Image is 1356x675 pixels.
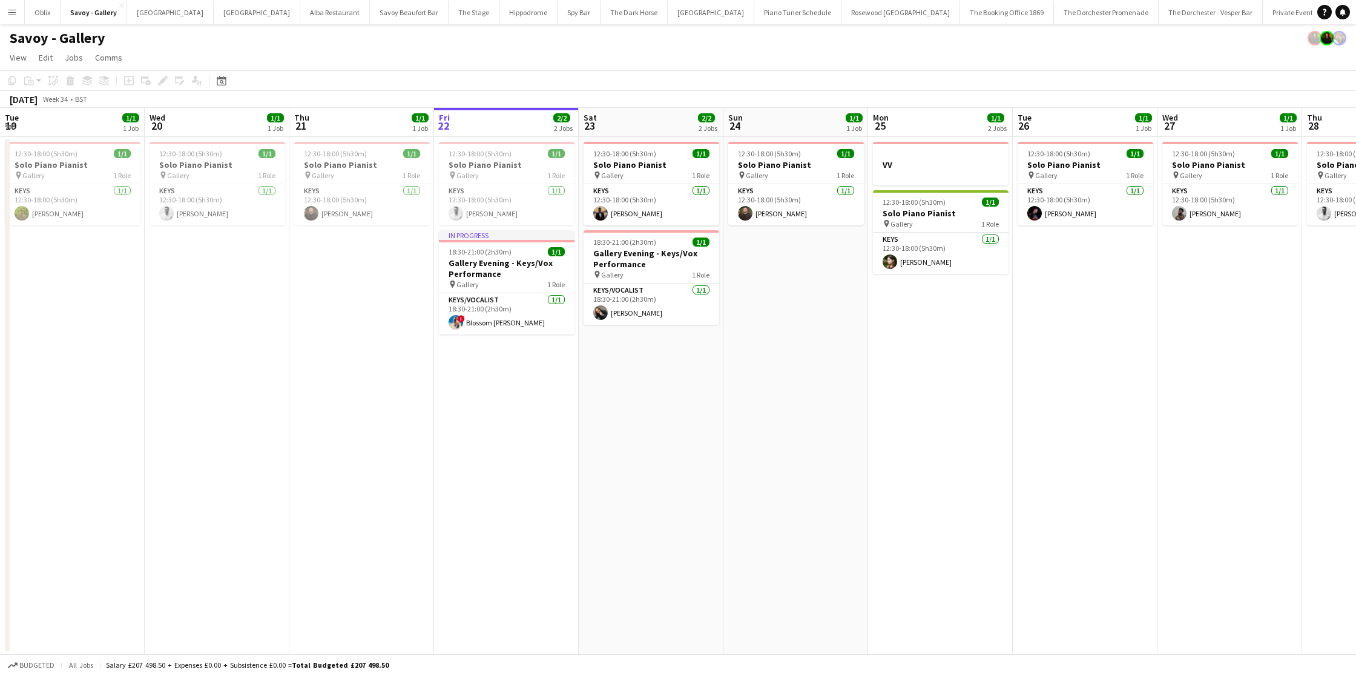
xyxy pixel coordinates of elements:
[601,270,624,279] span: Gallery
[439,142,574,225] div: 12:30-18:00 (5h30m)1/1Solo Piano Pianist Gallery1 RoleKeys1/112:30-18:00 (5h30m)[PERSON_NAME]
[22,171,45,180] span: Gallery
[547,171,565,180] span: 1 Role
[10,29,105,47] h1: Savoy - Gallery
[873,142,1009,185] app-job-card: VV
[548,247,565,256] span: 1/1
[883,198,946,207] span: 12:30-18:00 (5h30m)
[5,159,140,170] h3: Solo Piano Pianist
[5,142,140,225] app-job-card: 12:30-18:00 (5h30m)1/1Solo Piano Pianist Gallery1 RoleKeys1/112:30-18:00 (5h30m)[PERSON_NAME]
[150,112,165,123] span: Wed
[873,190,1009,274] app-job-card: 12:30-18:00 (5h30m)1/1Solo Piano Pianist Gallery1 RoleKeys1/112:30-18:00 (5h30m)[PERSON_NAME]
[3,119,19,133] span: 19
[5,184,140,225] app-card-role: Keys1/112:30-18:00 (5h30m)[PERSON_NAME]
[1271,149,1288,158] span: 1/1
[1035,171,1058,180] span: Gallery
[846,124,862,133] div: 1 Job
[159,149,222,158] span: 12:30-18:00 (5h30m)
[601,171,624,180] span: Gallery
[403,149,420,158] span: 1/1
[267,113,284,122] span: 1/1
[412,113,429,122] span: 1/1
[456,280,479,289] span: Gallery
[593,238,656,247] span: 18:30-21:00 (2h30m)
[5,112,19,123] span: Tue
[584,248,719,270] h3: Gallery Evening - Keys/Vox Performance
[1308,31,1322,45] app-user-avatar: Celine Amara
[10,52,27,63] span: View
[439,112,450,123] span: Fri
[90,50,127,65] a: Comms
[412,124,428,133] div: 1 Job
[1016,119,1032,133] span: 26
[558,1,601,24] button: Spy Bar
[65,52,83,63] span: Jobs
[981,219,999,228] span: 1 Role
[692,171,709,180] span: 1 Role
[294,142,430,225] app-job-card: 12:30-18:00 (5h30m)1/1Solo Piano Pianist Gallery1 RoleKeys1/112:30-18:00 (5h30m)[PERSON_NAME]
[960,1,1054,24] button: The Booking Office 1869
[10,93,38,105] div: [DATE]
[1027,149,1090,158] span: 12:30-18:00 (5h30m)
[547,280,565,289] span: 1 Role
[39,52,53,63] span: Edit
[312,171,334,180] span: Gallery
[106,660,389,670] div: Salary £207 498.50 + Expenses £0.00 + Subsistence £0.00 =
[1159,1,1263,24] button: The Dorchester - Vesper Bar
[668,1,754,24] button: [GEOGRAPHIC_DATA]
[1162,112,1178,123] span: Wed
[584,184,719,225] app-card-role: Keys1/112:30-18:00 (5h30m)[PERSON_NAME]
[1018,184,1153,225] app-card-role: Keys1/112:30-18:00 (5h30m)[PERSON_NAME]
[1135,113,1152,122] span: 1/1
[95,52,122,63] span: Comms
[258,171,275,180] span: 1 Role
[6,659,56,672] button: Budgeted
[1127,149,1144,158] span: 1/1
[300,1,370,24] button: Alba Restaurant
[167,171,189,180] span: Gallery
[1280,113,1297,122] span: 1/1
[837,171,854,180] span: 1 Role
[292,119,309,133] span: 21
[1280,124,1296,133] div: 1 Job
[294,159,430,170] h3: Solo Piano Pianist
[841,1,960,24] button: Rosewood [GEOGRAPHIC_DATA]
[728,184,864,225] app-card-role: Keys1/112:30-18:00 (5h30m)[PERSON_NAME]
[584,142,719,225] app-job-card: 12:30-18:00 (5h30m)1/1Solo Piano Pianist Gallery1 RoleKeys1/112:30-18:00 (5h30m)[PERSON_NAME]
[871,119,889,133] span: 25
[873,208,1009,219] h3: Solo Piano Pianist
[1162,184,1298,225] app-card-role: Keys1/112:30-18:00 (5h30m)[PERSON_NAME]
[698,113,715,122] span: 2/2
[304,149,367,158] span: 12:30-18:00 (5h30m)
[728,142,864,225] app-job-card: 12:30-18:00 (5h30m)1/1Solo Piano Pianist Gallery1 RoleKeys1/112:30-18:00 (5h30m)[PERSON_NAME]
[1018,142,1153,225] app-job-card: 12:30-18:00 (5h30m)1/1Solo Piano Pianist Gallery1 RoleKeys1/112:30-18:00 (5h30m)[PERSON_NAME]
[584,230,719,325] div: 18:30-21:00 (2h30m)1/1Gallery Evening - Keys/Vox Performance Gallery1 RoleKeys/Vocalist1/118:30-2...
[61,1,127,24] button: Savoy - Gallery
[114,149,131,158] span: 1/1
[1263,1,1326,24] button: Private Events
[294,184,430,225] app-card-role: Keys1/112:30-18:00 (5h30m)[PERSON_NAME]
[1325,171,1347,180] span: Gallery
[754,1,841,24] button: Piano Tuner Schedule
[728,159,864,170] h3: Solo Piano Pianist
[1018,159,1153,170] h3: Solo Piano Pianist
[873,233,1009,274] app-card-role: Keys1/112:30-18:00 (5h30m)[PERSON_NAME]
[258,149,275,158] span: 1/1
[499,1,558,24] button: Hippodrome
[449,149,512,158] span: 12:30-18:00 (5h30m)
[1018,112,1032,123] span: Tue
[554,124,573,133] div: 2 Jobs
[34,50,58,65] a: Edit
[1160,119,1178,133] span: 27
[148,119,165,133] span: 20
[19,661,54,670] span: Budgeted
[584,112,597,123] span: Sat
[873,159,1009,170] h3: VV
[1305,119,1322,133] span: 28
[123,124,139,133] div: 1 Job
[1180,171,1202,180] span: Gallery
